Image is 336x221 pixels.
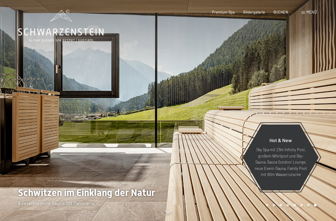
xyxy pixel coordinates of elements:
span: Hot & New [270,137,292,143]
div: Carousel Page 7 [307,204,310,206]
div: Carousel Page 5 [293,204,296,206]
div: Carousel Page 4 [286,204,289,206]
a: Hot & New Sky Spa mit 23m Infinity Pool, großem Whirlpool und Sky-Sauna, Sauna Outdoor Lounge, ne... [242,124,319,191]
div: Carousel Pagination [264,204,317,206]
div: Carousel Page 6 [300,204,303,206]
p: Sky Spa mit 23m Infinity Pool, großem Whirlpool und Sky-Sauna, Sauna Outdoor Lounge, neue Event-S... [254,147,307,177]
div: Carousel Page 2 [273,204,275,206]
a: Bildergalerie [243,10,265,15]
span: Menü [306,10,317,15]
div: Carousel Page 3 [279,204,282,206]
div: Carousel Page 1 [266,204,269,206]
div: Carousel Page 8 (Current Slide) [314,204,317,206]
a: BUCHEN [273,10,288,15]
a: Premium Spa [212,10,235,15]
